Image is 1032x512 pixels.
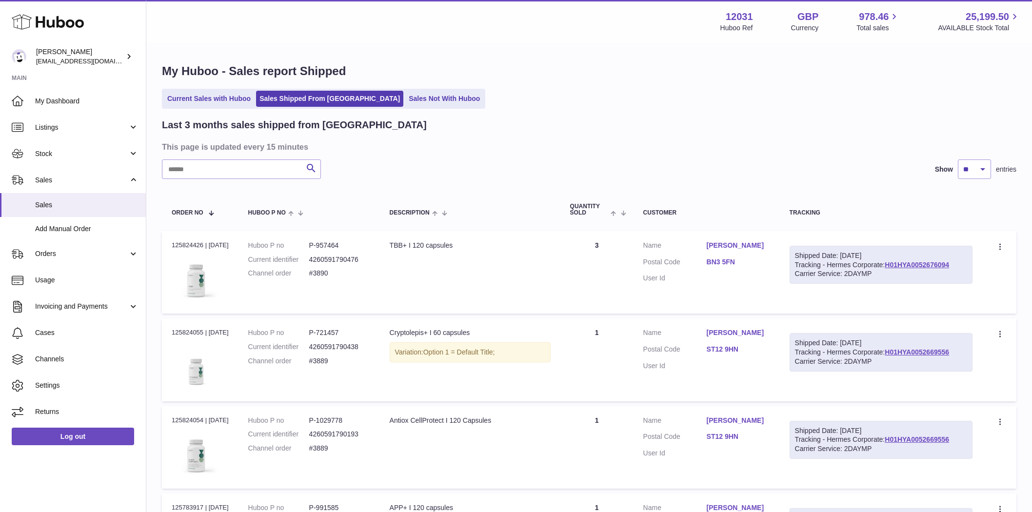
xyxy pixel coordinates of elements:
span: Invoicing and Payments [35,302,128,311]
span: My Dashboard [35,97,139,106]
div: Customer [643,210,770,216]
h2: Last 3 months sales shipped from [GEOGRAPHIC_DATA] [162,118,427,132]
div: Antiox CellProtect I 120 Capsules [390,416,551,425]
span: Quantity Sold [570,203,609,216]
dd: #3889 [309,444,370,453]
a: H01HYA0052669556 [885,435,949,443]
span: Usage [35,276,139,285]
dd: 4260591790193 [309,430,370,439]
dt: Name [643,328,707,340]
div: Shipped Date: [DATE] [795,426,967,435]
a: Sales Shipped From [GEOGRAPHIC_DATA] [256,91,403,107]
td: 1 [560,406,634,489]
span: 978.46 [859,10,889,23]
span: Returns [35,407,139,416]
dd: P-721457 [309,328,370,337]
span: Sales [35,200,139,210]
strong: GBP [797,10,818,23]
div: Tracking - Hermes Corporate: [790,333,972,372]
label: Show [935,165,953,174]
dt: Postal Code [643,432,707,444]
div: Shipped Date: [DATE] [795,251,967,260]
a: ST12 9HN [707,432,770,441]
span: Channels [35,354,139,364]
dd: 4260591790438 [309,342,370,352]
dd: #3889 [309,356,370,366]
dt: Name [643,241,707,253]
span: [EMAIL_ADDRESS][DOMAIN_NAME] [36,57,143,65]
span: Huboo P no [248,210,286,216]
span: Add Manual Order [35,224,139,234]
span: Sales [35,176,128,185]
dt: Huboo P no [248,416,309,425]
div: Tracking - Hermes Corporate: [790,246,972,284]
strong: 12031 [726,10,753,23]
div: Cryptolepis+ I 60 capsules [390,328,551,337]
span: Order No [172,210,203,216]
a: [PERSON_NAME] [707,416,770,425]
img: 1737977430.jpg [172,428,220,476]
span: Listings [35,123,128,132]
span: Description [390,210,430,216]
td: 1 [560,318,634,401]
div: TBB+ I 120 capsules [390,241,551,250]
dt: Huboo P no [248,241,309,250]
div: 125824426 | [DATE] [172,241,229,250]
a: [PERSON_NAME] [707,328,770,337]
span: Total sales [856,23,900,33]
span: Option 1 = Default Title; [423,348,495,356]
span: Stock [35,149,128,158]
span: Orders [35,249,128,258]
dd: P-1029778 [309,416,370,425]
dt: Channel order [248,444,309,453]
div: 125824055 | [DATE] [172,328,229,337]
div: Carrier Service: 2DAYMP [795,269,967,278]
div: Huboo Ref [720,23,753,33]
dt: Postal Code [643,257,707,269]
dt: Postal Code [643,345,707,356]
dd: #3890 [309,269,370,278]
dt: Current identifier [248,342,309,352]
a: BN3 5FN [707,257,770,267]
div: 125783917 | [DATE] [172,503,229,512]
a: H01HYA0052669556 [885,348,949,356]
dt: Channel order [248,356,309,366]
dd: 4260591790476 [309,255,370,264]
span: Cases [35,328,139,337]
dd: P-957464 [309,241,370,250]
a: Current Sales with Huboo [164,91,254,107]
h1: My Huboo - Sales report Shipped [162,63,1016,79]
div: Carrier Service: 2DAYMP [795,357,967,366]
div: Shipped Date: [DATE] [795,338,967,348]
img: 120311724849628.jpg [172,340,220,389]
img: internalAdmin-12031@internal.huboo.com [12,49,26,64]
h3: This page is updated every 15 minutes [162,141,1014,152]
span: 25,199.50 [966,10,1009,23]
div: [PERSON_NAME] [36,47,124,66]
dt: Channel order [248,269,309,278]
a: ST12 9HN [707,345,770,354]
dt: User Id [643,274,707,283]
a: H01HYA0052676094 [885,261,949,269]
div: Tracking [790,210,972,216]
a: Log out [12,428,134,445]
dt: Current identifier [248,255,309,264]
a: 978.46 Total sales [856,10,900,33]
dt: User Id [643,449,707,458]
div: Currency [791,23,819,33]
dt: Huboo P no [248,328,309,337]
span: Settings [35,381,139,390]
div: 125824054 | [DATE] [172,416,229,425]
div: Carrier Service: 2DAYMP [795,444,967,453]
div: Tracking - Hermes Corporate: [790,421,972,459]
div: Variation: [390,342,551,362]
dt: Name [643,416,707,428]
span: AVAILABLE Stock Total [938,23,1020,33]
a: Sales Not With Huboo [405,91,483,107]
dt: Current identifier [248,430,309,439]
td: 3 [560,231,634,314]
dt: User Id [643,361,707,371]
a: 25,199.50 AVAILABLE Stock Total [938,10,1020,33]
a: [PERSON_NAME] [707,241,770,250]
img: 120311718265590.jpg [172,253,220,301]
